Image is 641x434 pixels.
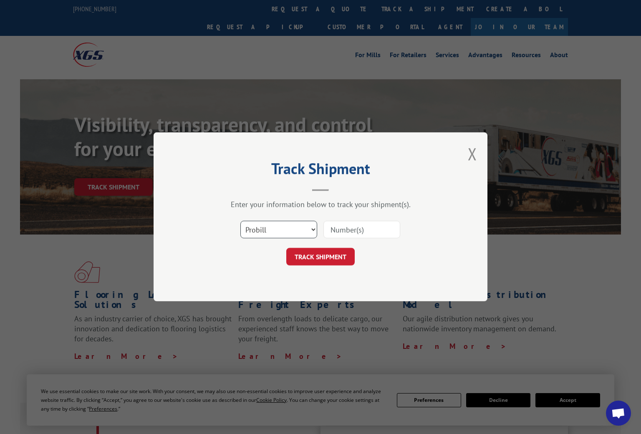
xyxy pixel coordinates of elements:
input: Number(s) [323,221,400,239]
div: Enter your information below to track your shipment(s). [195,200,446,209]
button: TRACK SHIPMENT [286,248,355,266]
div: Open chat [606,401,631,426]
button: Close modal [468,143,477,165]
h2: Track Shipment [195,163,446,179]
